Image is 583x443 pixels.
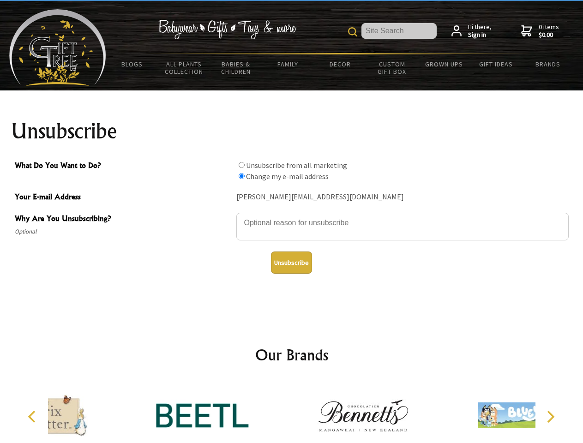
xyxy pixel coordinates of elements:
button: Next [540,407,560,427]
label: Unsubscribe from all marketing [246,161,347,170]
a: All Plants Collection [158,54,210,81]
h2: Our Brands [18,344,565,366]
input: Site Search [361,23,437,39]
span: Why Are You Unsubscribing? [15,213,232,226]
a: Hi there,Sign in [451,23,492,39]
a: Brands [522,54,574,74]
h1: Unsubscribe [11,120,572,142]
a: Grown Ups [418,54,470,74]
a: Decor [314,54,366,74]
img: Babywear - Gifts - Toys & more [158,20,296,39]
a: Gift Ideas [470,54,522,74]
button: Previous [23,407,43,427]
div: [PERSON_NAME][EMAIL_ADDRESS][DOMAIN_NAME] [236,190,569,204]
a: Family [262,54,314,74]
a: BLOGS [106,54,158,74]
a: Custom Gift Box [366,54,418,81]
span: Hi there, [468,23,492,39]
textarea: Why Are You Unsubscribing? [236,213,569,240]
button: Unsubscribe [271,251,312,274]
strong: $0.00 [539,31,559,39]
input: What Do You Want to Do? [239,173,245,179]
label: Change my e-mail address [246,172,329,181]
span: What Do You Want to Do? [15,160,232,173]
strong: Sign in [468,31,492,39]
input: What Do You Want to Do? [239,162,245,168]
span: Optional [15,226,232,237]
img: product search [348,27,357,36]
span: 0 items [539,23,559,39]
span: Your E-mail Address [15,191,232,204]
a: Babies & Children [210,54,262,81]
img: Babyware - Gifts - Toys and more... [9,9,106,86]
a: 0 items$0.00 [521,23,559,39]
